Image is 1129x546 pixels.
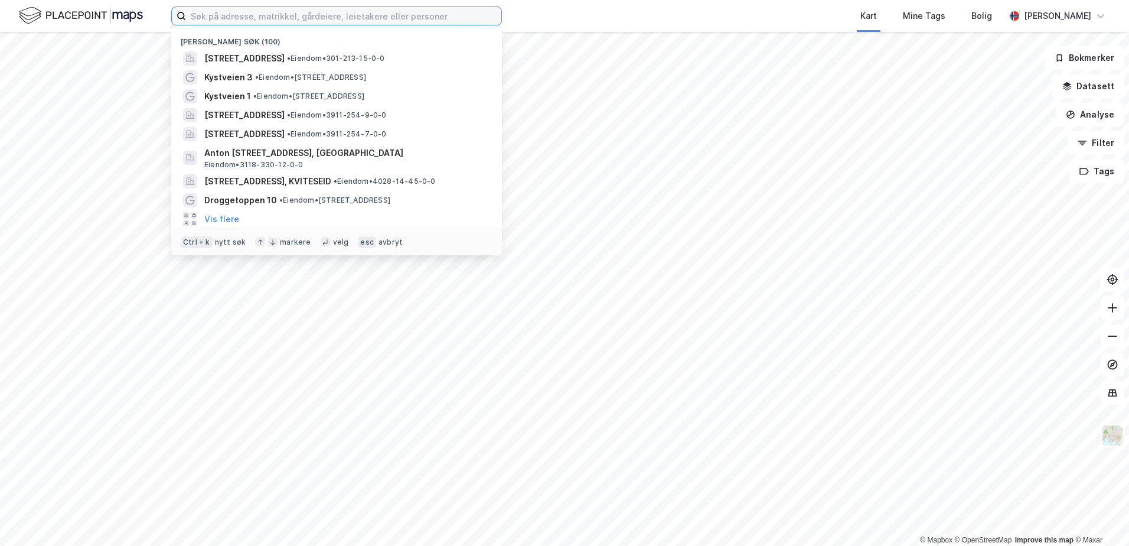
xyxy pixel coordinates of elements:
[255,73,259,82] span: •
[171,28,502,49] div: [PERSON_NAME] søk (100)
[253,92,364,101] span: Eiendom • [STREET_ADDRESS]
[1070,489,1129,546] div: Kontrollprogram for chat
[287,129,291,138] span: •
[1070,489,1129,546] iframe: Chat Widget
[378,238,403,247] div: avbryt
[287,110,291,119] span: •
[1101,424,1124,447] img: Z
[334,177,436,186] span: Eiendom • 4028-14-45-0-0
[204,212,239,226] button: Vis flere
[204,70,253,84] span: Kystveien 3
[19,5,143,26] img: logo.f888ab2527a4732fd821a326f86c7f29.svg
[1024,9,1091,23] div: [PERSON_NAME]
[204,146,488,160] span: Anton [STREET_ADDRESS], [GEOGRAPHIC_DATA]
[204,193,277,207] span: Droggetoppen 10
[287,54,291,63] span: •
[334,177,337,186] span: •
[1056,103,1124,126] button: Analyse
[955,536,1012,544] a: OpenStreetMap
[204,108,285,122] span: [STREET_ADDRESS]
[333,238,349,247] div: velg
[860,9,877,23] div: Kart
[204,51,285,66] span: [STREET_ADDRESS]
[971,9,992,23] div: Bolig
[1015,536,1073,544] a: Improve this map
[903,9,945,23] div: Mine Tags
[186,7,501,25] input: Søk på adresse, matrikkel, gårdeiere, leietakere eller personer
[920,536,952,544] a: Mapbox
[1052,74,1124,98] button: Datasett
[287,110,387,120] span: Eiendom • 3911-254-9-0-0
[181,236,213,248] div: Ctrl + k
[204,174,331,188] span: [STREET_ADDRESS], KVITESEID
[215,238,246,247] div: nytt søk
[204,89,251,103] span: Kystveien 1
[280,238,311,247] div: markere
[253,92,257,100] span: •
[287,129,387,139] span: Eiendom • 3911-254-7-0-0
[255,73,366,82] span: Eiendom • [STREET_ADDRESS]
[279,196,283,204] span: •
[279,196,390,205] span: Eiendom • [STREET_ADDRESS]
[1069,160,1124,183] button: Tags
[204,127,285,141] span: [STREET_ADDRESS]
[1068,131,1124,155] button: Filter
[287,54,385,63] span: Eiendom • 301-213-15-0-0
[1045,46,1124,70] button: Bokmerker
[358,236,376,248] div: esc
[204,160,304,170] span: Eiendom • 3118-330-12-0-0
